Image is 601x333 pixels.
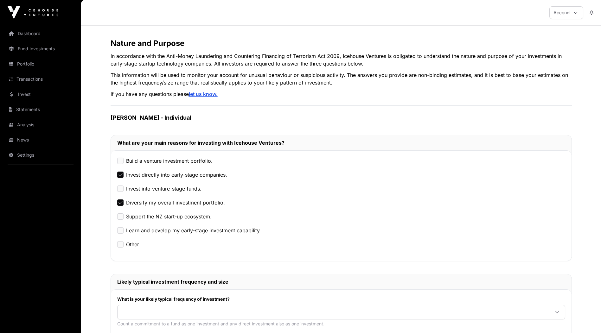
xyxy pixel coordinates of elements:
label: Support the NZ start-up ecosystem. [126,213,212,220]
label: Build a venture investment portfolio. [126,157,213,165]
label: Other [126,241,139,248]
h2: Nature and Purpose [111,38,572,48]
label: Invest into venture-stage funds. [126,185,201,192]
a: Invest [5,87,76,101]
label: Learn and develop my early-stage investment capability. [126,227,261,234]
p: This information will be used to monitor your account for unusual behaviour or suspicious activit... [111,71,572,86]
button: Account [549,6,583,19]
a: Analysis [5,118,76,132]
p: Count a commitment to a fund as one investment and any direct investment also as one investment. [117,321,565,327]
a: Settings [5,148,76,162]
iframe: Chat Widget [569,303,601,333]
a: Portfolio [5,57,76,71]
img: Icehouse Ventures Logo [8,6,58,19]
a: Dashboard [5,27,76,41]
h2: Likely typical investment frequency and size [117,278,565,286]
h2: What are your main reasons for investing with Icehouse Ventures? [117,139,565,147]
p: In accordance with the Anti-Money Laundering and Countering Financing of Terrorism Act 2009, Iceh... [111,52,572,67]
label: What is your likely typical frequency of investment? [117,296,565,302]
a: let us know. [189,91,218,97]
p: If you have any questions please [111,90,572,98]
a: Statements [5,103,76,116]
a: Fund Investments [5,42,76,56]
a: Transactions [5,72,76,86]
a: News [5,133,76,147]
label: Invest directly into early-stage companies. [126,171,227,179]
h3: [PERSON_NAME] - Individual [111,113,572,122]
label: Diversify my overall investment portfolio. [126,199,225,206]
